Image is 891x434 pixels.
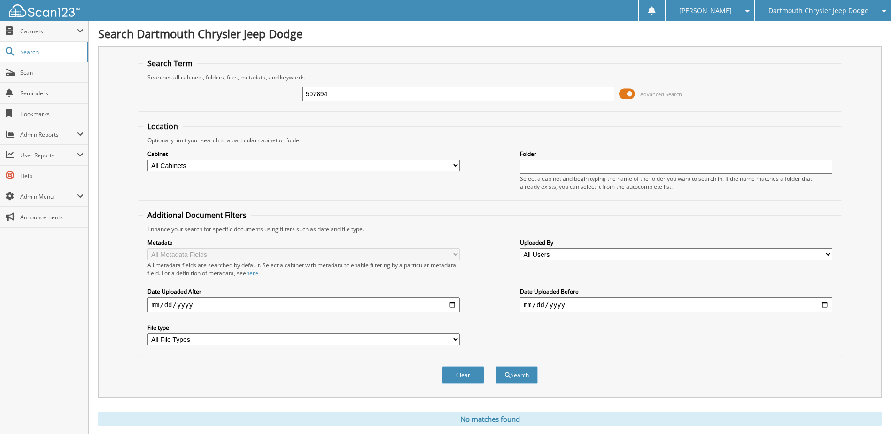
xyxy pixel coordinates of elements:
[147,324,460,332] label: File type
[147,297,460,312] input: start
[143,225,837,233] div: Enhance your search for specific documents using filters such as date and file type.
[143,58,197,69] legend: Search Term
[98,412,882,426] div: No matches found
[20,110,84,118] span: Bookmarks
[20,172,84,180] span: Help
[9,4,80,17] img: scan123-logo-white.svg
[20,193,77,201] span: Admin Menu
[679,8,732,14] span: [PERSON_NAME]
[520,287,832,295] label: Date Uploaded Before
[147,150,460,158] label: Cabinet
[98,26,882,41] h1: Search Dartmouth Chrysler Jeep Dodge
[520,175,832,191] div: Select a cabinet and begin typing the name of the folder you want to search in. If the name match...
[143,121,183,132] legend: Location
[20,151,77,159] span: User Reports
[520,239,832,247] label: Uploaded By
[20,27,77,35] span: Cabinets
[20,131,77,139] span: Admin Reports
[520,297,832,312] input: end
[147,261,460,277] div: All metadata fields are searched by default. Select a cabinet with metadata to enable filtering b...
[143,210,251,220] legend: Additional Document Filters
[520,150,832,158] label: Folder
[768,8,868,14] span: Dartmouth Chrysler Jeep Dodge
[246,269,258,277] a: here
[147,287,460,295] label: Date Uploaded After
[20,213,84,221] span: Announcements
[640,91,682,98] span: Advanced Search
[143,73,837,81] div: Searches all cabinets, folders, files, metadata, and keywords
[20,48,82,56] span: Search
[442,366,484,384] button: Clear
[147,239,460,247] label: Metadata
[496,366,538,384] button: Search
[143,136,837,144] div: Optionally limit your search to a particular cabinet or folder
[20,69,84,77] span: Scan
[20,89,84,97] span: Reminders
